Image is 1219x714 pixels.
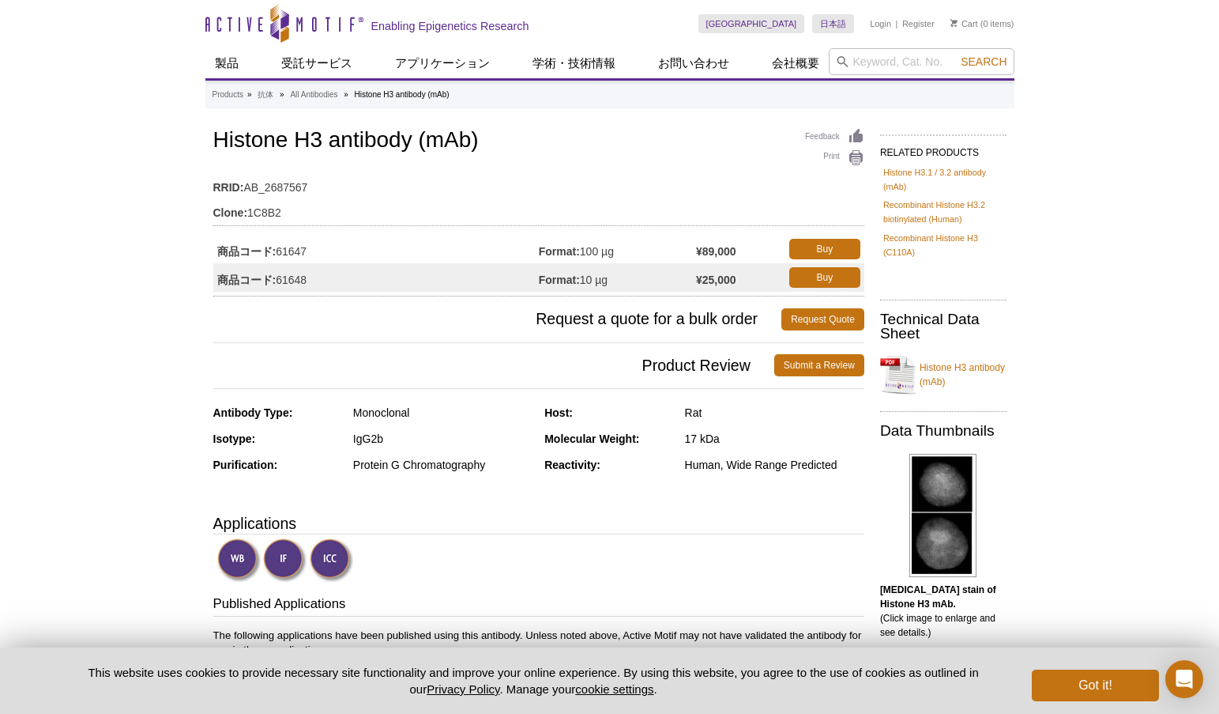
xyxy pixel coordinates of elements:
a: Submit a Review [774,354,864,376]
a: Products [213,88,243,102]
strong: ¥89,000 [696,244,736,259]
span: Request a quote for a bulk order [213,308,782,331]
strong: Host: [544,406,573,419]
div: Open Intercom Messenger [1165,660,1203,698]
strong: 商品コード: [217,273,277,287]
h2: Data Thumbnails [880,424,1006,438]
button: Search [956,55,1011,69]
div: Human, Wide Range Predicted [685,458,864,472]
img: Histone H3 antibody (mAb) tested by immunofluorescence. [909,454,976,577]
strong: Reactivity: [544,459,600,471]
strong: Clone: [213,206,248,220]
a: 受託サービス [272,48,362,78]
div: 17 kDa [685,432,864,446]
a: 製品 [205,48,248,78]
strong: Antibody Type: [213,406,293,419]
a: 会社概要 [762,48,829,78]
li: » [280,90,284,99]
td: AB_2687567 [213,171,864,196]
strong: Purification: [213,459,278,471]
button: Got it! [1032,670,1158,701]
strong: 商品コード: [217,244,277,259]
strong: Format: [539,273,580,287]
div: IgG2b [353,432,532,446]
a: Print [805,149,864,167]
strong: Isotype: [213,433,256,445]
a: 抗体 [258,88,273,102]
strong: ¥25,000 [696,273,736,287]
h3: Applications [213,512,864,535]
div: Monoclonal [353,406,532,420]
span: Search [961,55,1006,68]
td: 1C8B2 [213,196,864,221]
h3: Published Applications [213,595,864,617]
a: 日本語 [812,14,854,33]
a: アプリケーション [386,48,499,78]
h2: Technical Data Sheet [880,312,1006,341]
strong: Format: [539,244,580,259]
a: Privacy Policy [427,682,499,696]
td: 61648 [213,263,539,292]
button: cookie settings [575,682,653,696]
a: Register [902,18,935,29]
a: Login [870,18,891,29]
a: お問い合わせ [649,48,739,78]
li: (0 items) [950,14,1014,33]
td: 10 µg [539,263,696,292]
a: [GEOGRAPHIC_DATA] [698,14,805,33]
a: Buy [789,239,860,259]
a: 学術・技術情報 [523,48,625,78]
a: Recombinant Histone H3.2 biotinylated (Human) [883,198,1003,226]
a: Histone H3 antibody (mAb) [880,351,1006,399]
td: 100 µg [539,235,696,263]
strong: RRID: [213,180,244,195]
img: Your Cart [950,19,958,27]
strong: Molecular Weight: [544,433,639,445]
img: Western Blot Validated [217,538,261,582]
li: | [896,14,898,33]
div: Protein G Chromatography [353,458,532,472]
p: (Click image to enlarge and see details.) [880,583,1006,640]
h1: Histone H3 antibody (mAb) [213,128,864,155]
h2: RELATED PRODUCTS [880,134,1006,163]
a: Cart [950,18,978,29]
input: Keyword, Cat. No. [829,48,1014,75]
img: Immunofluorescence Validated [263,538,307,582]
li: » [344,90,348,99]
li: » [247,90,252,99]
p: This website uses cookies to provide necessary site functionality and improve your online experie... [61,664,1006,697]
a: Feedback [805,128,864,145]
li: Histone H3 antibody (mAb) [355,90,450,99]
a: Histone H3.1 / 3.2 antibody (mAb) [883,165,1003,194]
a: Recombinant Histone H3 (C110A) [883,231,1003,259]
a: All Antibodies [290,88,337,102]
h2: Enabling Epigenetics Research [371,19,529,33]
div: Rat [685,406,864,420]
img: Immunocytochemistry Validated [310,538,353,582]
a: Request Quote [781,308,864,331]
b: [MEDICAL_DATA] stain of Histone H3 mAb. [880,584,996,610]
a: Buy [789,267,860,288]
span: Product Review [213,354,774,376]
td: 61647 [213,235,539,263]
